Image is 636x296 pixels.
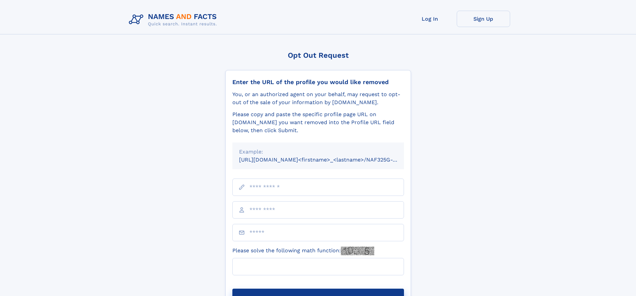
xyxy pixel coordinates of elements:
[403,11,457,27] a: Log In
[126,11,222,29] img: Logo Names and Facts
[239,148,397,156] div: Example:
[232,110,404,134] div: Please copy and paste the specific profile page URL on [DOMAIN_NAME] you want removed into the Pr...
[225,51,411,59] div: Opt Out Request
[232,78,404,86] div: Enter the URL of the profile you would like removed
[232,90,404,106] div: You, or an authorized agent on your behalf, may request to opt-out of the sale of your informatio...
[239,157,417,163] small: [URL][DOMAIN_NAME]<firstname>_<lastname>/NAF325G-xxxxxxxx
[232,247,374,255] label: Please solve the following math function:
[457,11,510,27] a: Sign Up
